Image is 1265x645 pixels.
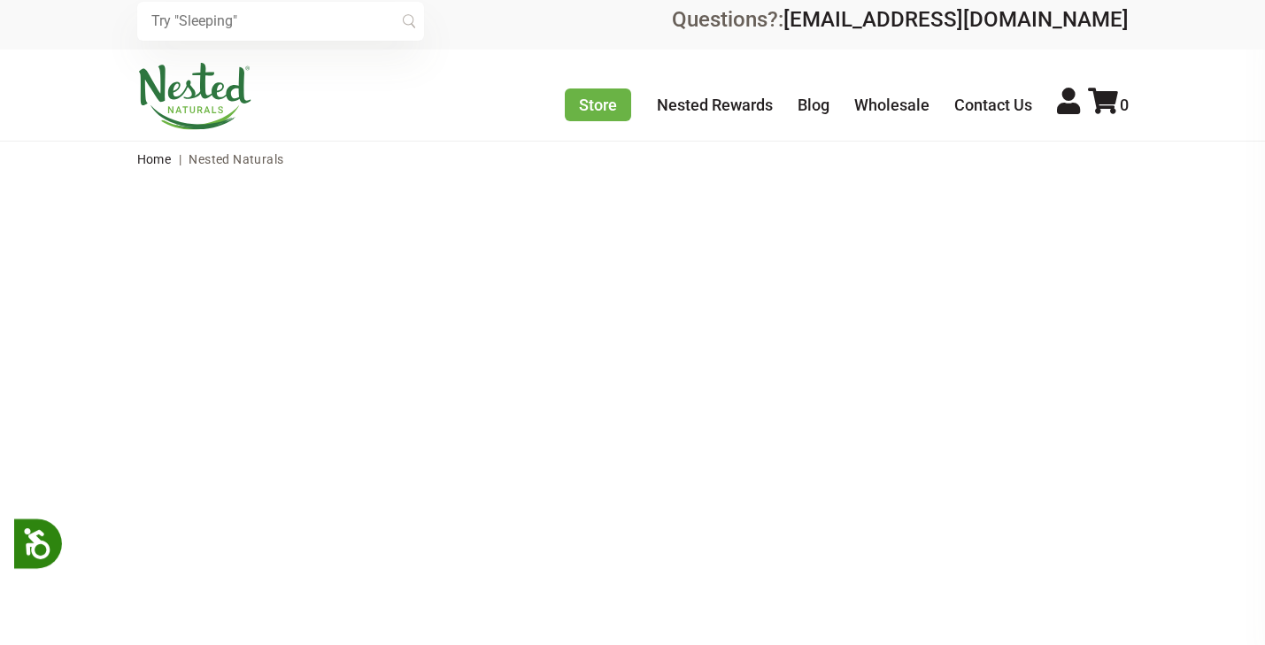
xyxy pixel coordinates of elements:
[189,152,283,166] span: Nested Naturals
[137,142,1129,177] nav: breadcrumbs
[854,96,929,114] a: Wholesale
[565,88,631,121] a: Store
[137,63,252,130] img: Nested Naturals
[783,7,1129,32] a: [EMAIL_ADDRESS][DOMAIN_NAME]
[657,96,773,114] a: Nested Rewards
[1088,96,1129,114] a: 0
[174,152,186,166] span: |
[954,96,1032,114] a: Contact Us
[798,96,829,114] a: Blog
[1120,96,1129,114] span: 0
[137,152,172,166] a: Home
[137,2,424,41] input: Try "Sleeping"
[672,9,1129,30] div: Questions?:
